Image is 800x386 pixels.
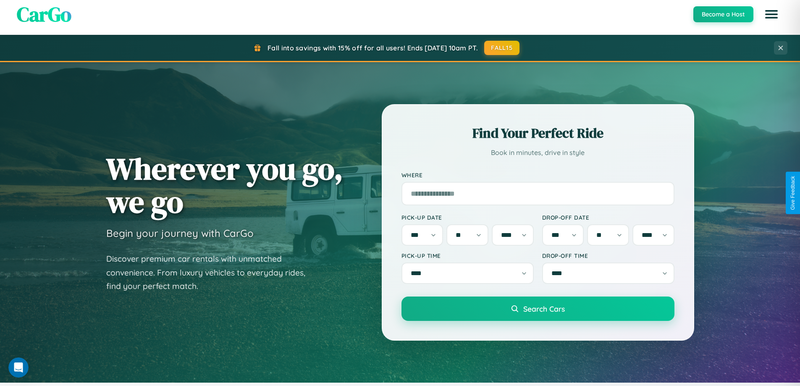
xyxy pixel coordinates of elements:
span: Search Cars [523,304,565,313]
span: Fall into savings with 15% off for all users! Ends [DATE] 10am PT. [268,44,478,52]
label: Where [401,171,674,179]
button: Search Cars [401,297,674,321]
label: Pick-up Time [401,252,534,259]
button: FALL15 [484,41,519,55]
h2: Find Your Perfect Ride [401,124,674,142]
iframe: Intercom live chat [8,357,29,378]
button: Become a Host [693,6,753,22]
label: Pick-up Date [401,214,534,221]
span: CarGo [17,0,71,28]
label: Drop-off Time [542,252,674,259]
button: Open menu [760,3,783,26]
h1: Wherever you go, we go [106,152,343,218]
p: Discover premium car rentals with unmatched convenience. From luxury vehicles to everyday rides, ... [106,252,316,293]
label: Drop-off Date [542,214,674,221]
p: Book in minutes, drive in style [401,147,674,159]
h3: Begin your journey with CarGo [106,227,254,239]
div: Give Feedback [790,176,796,210]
